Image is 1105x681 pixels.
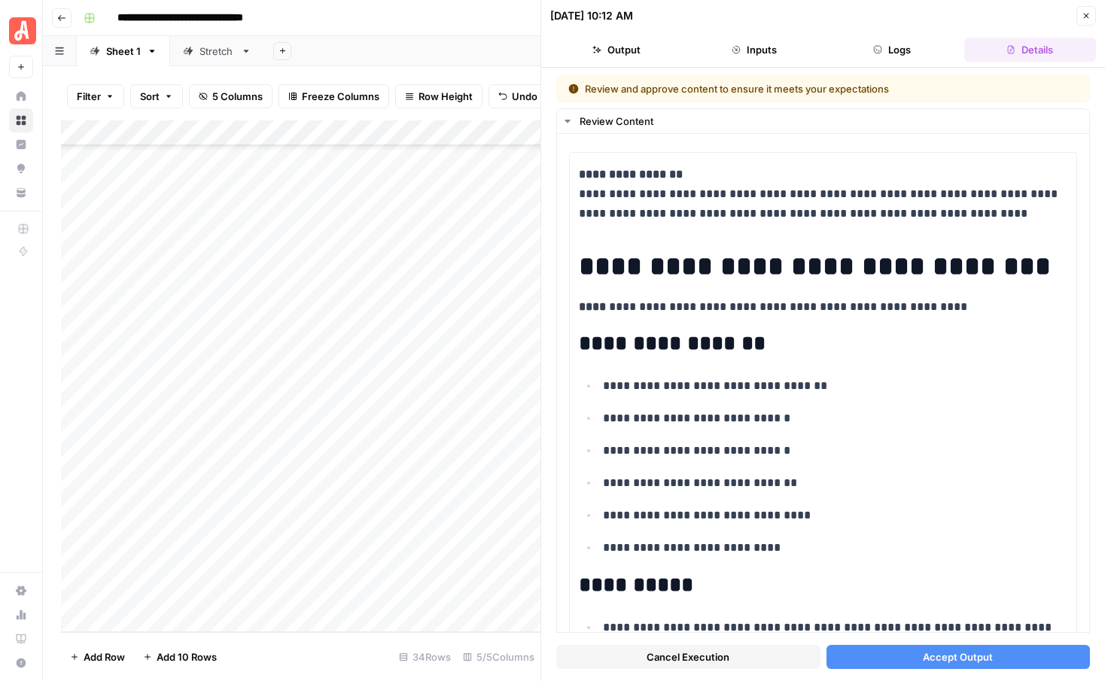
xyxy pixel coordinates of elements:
[923,649,993,664] span: Accept Output
[9,603,33,627] a: Usage
[212,89,263,104] span: 5 Columns
[647,649,729,664] span: Cancel Execution
[419,89,473,104] span: Row Height
[688,38,820,62] button: Inputs
[580,114,1080,129] div: Review Content
[826,645,1091,669] button: Accept Output
[9,627,33,651] a: Learning Hub
[199,44,235,59] div: Stretch
[130,84,183,108] button: Sort
[77,89,101,104] span: Filter
[9,84,33,108] a: Home
[9,17,36,44] img: Angi Logo
[556,645,820,669] button: Cancel Execution
[393,645,457,669] div: 34 Rows
[489,84,547,108] button: Undo
[157,649,217,664] span: Add 10 Rows
[67,84,124,108] button: Filter
[106,44,141,59] div: Sheet 1
[9,579,33,603] a: Settings
[170,36,264,66] a: Stretch
[457,645,540,669] div: 5/5 Columns
[84,649,125,664] span: Add Row
[550,8,633,23] div: [DATE] 10:12 AM
[9,157,33,181] a: Opportunities
[557,109,1089,133] button: Review Content
[140,89,160,104] span: Sort
[77,36,170,66] a: Sheet 1
[279,84,389,108] button: Freeze Columns
[9,108,33,132] a: Browse
[512,89,537,104] span: Undo
[9,12,33,50] button: Workspace: Angi
[568,81,984,96] div: Review and approve content to ensure it meets your expectations
[826,38,958,62] button: Logs
[9,132,33,157] a: Insights
[61,645,134,669] button: Add Row
[9,651,33,675] button: Help + Support
[189,84,272,108] button: 5 Columns
[395,84,482,108] button: Row Height
[550,38,682,62] button: Output
[302,89,379,104] span: Freeze Columns
[134,645,226,669] button: Add 10 Rows
[9,181,33,205] a: Your Data
[964,38,1096,62] button: Details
